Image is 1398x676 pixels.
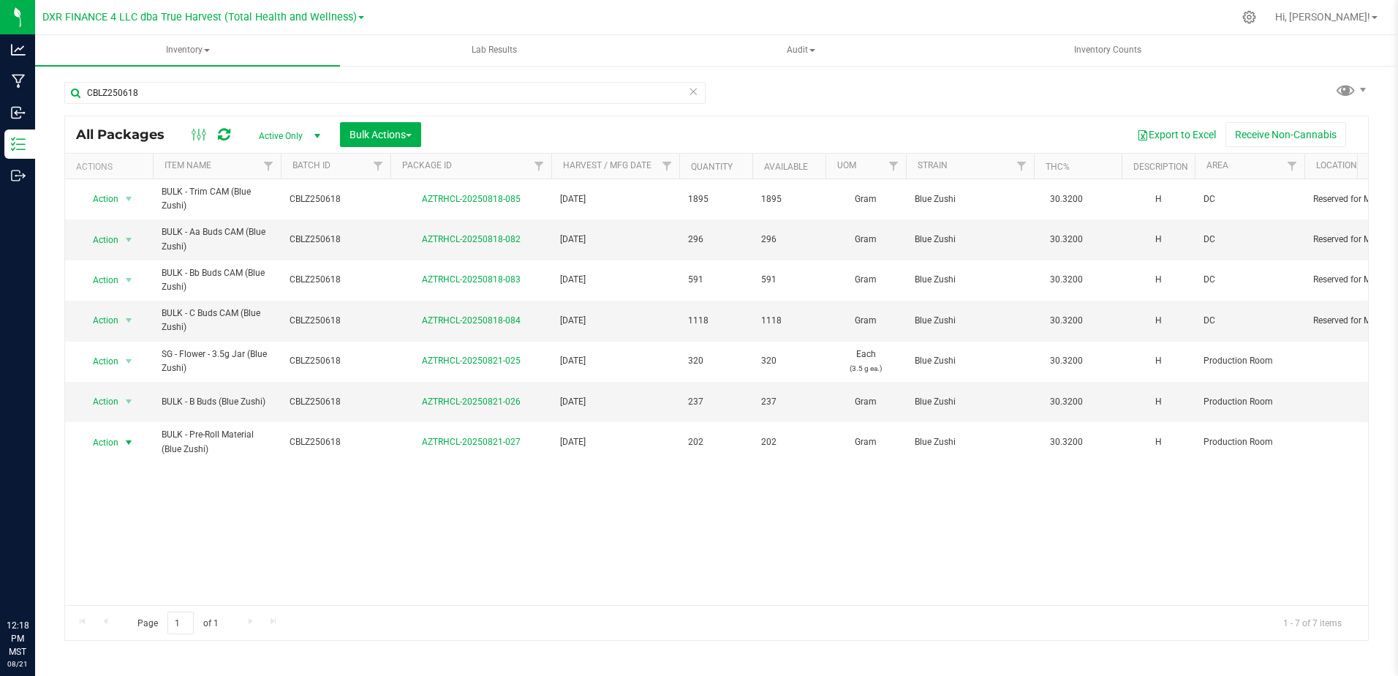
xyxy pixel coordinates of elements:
span: SG - Flower - 3.5g Jar (Blue Zushi) [162,348,272,375]
span: DXR FINANCE 4 LLC dba True Harvest (Total Health and Wellness) [42,11,357,23]
span: 237 [761,395,817,409]
a: Package ID [402,160,452,170]
div: H [1130,434,1186,451]
span: Each [834,348,897,375]
a: AZTRHCL-20250821-027 [422,437,521,447]
span: CBLZ250618 [290,233,382,247]
a: Inventory [35,35,340,66]
span: Production Room [1204,435,1296,449]
span: [DATE] [560,395,670,409]
span: Production Room [1204,395,1296,409]
span: BULK - B Buds (Blue Zushi) [162,395,272,409]
span: CBLZ250618 [290,395,382,409]
span: CBLZ250618 [290,273,382,287]
p: (3.5 g ea.) [834,361,897,375]
a: Audit [649,35,953,66]
span: Hi, [PERSON_NAME]! [1275,11,1370,23]
a: AZTRHCL-20250818-084 [422,315,521,326]
a: Filter [655,154,679,179]
a: Harvest / Mfg Date [563,160,651,170]
a: Filter [1280,154,1304,179]
span: CBLZ250618 [290,354,382,368]
span: select [120,432,138,453]
span: BULK - Bb Buds CAM (Blue Zushi) [162,266,272,294]
span: Action [80,391,119,412]
span: Blue Zushi [915,273,1025,287]
a: Filter [527,154,551,179]
span: [DATE] [560,192,670,206]
a: Inventory Counts [955,35,1260,66]
p: 12:18 PM MST [7,619,29,658]
div: H [1130,191,1186,208]
span: 202 [761,435,817,449]
div: Actions [76,162,147,172]
span: 30.3200 [1043,189,1090,210]
button: Export to Excel [1127,122,1225,147]
span: 30.3200 [1043,350,1090,372]
a: Available [764,162,808,172]
span: Clear [688,82,698,101]
a: Area [1206,160,1228,170]
a: Strain [918,160,948,170]
span: 296 [761,233,817,247]
span: Blue Zushi [915,435,1025,449]
span: All Packages [76,127,179,143]
a: Lab Results [341,35,646,66]
span: 320 [761,354,817,368]
span: Inventory Counts [1054,44,1161,56]
inline-svg: Manufacturing [11,74,26,89]
span: 591 [761,273,817,287]
span: Action [80,310,119,331]
inline-svg: Outbound [11,168,26,183]
span: [DATE] [560,233,670,247]
span: Gram [834,273,897,287]
span: Gram [834,435,897,449]
div: H [1130,271,1186,288]
a: Item Name [165,160,211,170]
span: Lab Results [452,44,537,56]
span: 591 [688,273,744,287]
span: [DATE] [560,435,670,449]
inline-svg: Inbound [11,105,26,120]
a: AZTRHCL-20250821-025 [422,356,521,366]
span: BULK - Trim CAM (Blue Zushi) [162,185,272,213]
span: DC [1204,233,1296,247]
p: 08/21 [7,658,29,669]
span: 1 - 7 of 7 items [1272,612,1353,634]
iframe: Resource center [15,559,58,603]
a: Filter [366,154,390,179]
div: H [1130,353,1186,369]
span: Blue Zushi [915,233,1025,247]
span: Blue Zushi [915,192,1025,206]
span: select [120,189,138,209]
span: select [120,391,138,412]
span: DC [1204,273,1296,287]
span: Blue Zushi [915,314,1025,328]
span: Blue Zushi [915,395,1025,409]
a: Batch ID [292,160,330,170]
span: Production Room [1204,354,1296,368]
button: Bulk Actions [340,122,421,147]
span: DC [1204,192,1296,206]
span: Action [80,189,119,209]
span: 1118 [688,314,744,328]
div: H [1130,394,1186,410]
a: THC% [1046,162,1070,172]
span: 30.3200 [1043,310,1090,331]
input: 1 [167,612,194,634]
span: BULK - Aa Buds CAM (Blue Zushi) [162,225,272,253]
a: AZTRHCL-20250818-085 [422,194,521,204]
span: 1118 [761,314,817,328]
span: Gram [834,233,897,247]
span: Action [80,270,119,290]
span: Audit [649,36,953,65]
span: Action [80,351,119,372]
a: Filter [1010,154,1034,179]
span: CBLZ250618 [290,192,382,206]
span: 1895 [688,192,744,206]
a: Filter [257,154,281,179]
span: 30.3200 [1043,432,1090,453]
inline-svg: Inventory [11,137,26,151]
div: H [1130,312,1186,329]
